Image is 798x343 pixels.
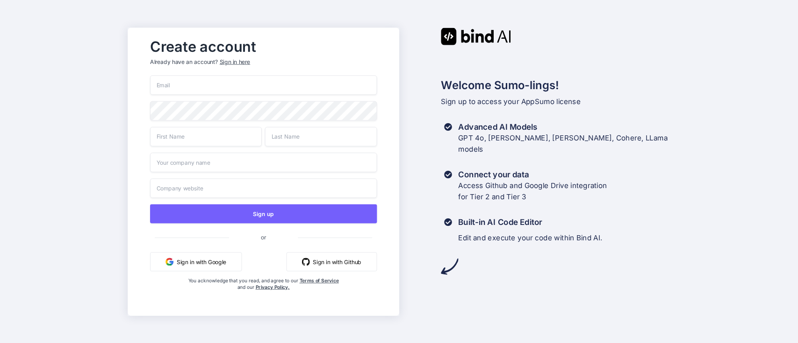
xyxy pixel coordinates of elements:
p: Sign up to access your AppSumo license [441,96,670,107]
img: github [302,258,309,266]
input: Your company name [150,153,377,172]
button: Sign in with Github [286,252,377,271]
a: Terms of Service [299,277,338,283]
img: arrow [441,258,458,275]
span: or [229,227,298,246]
a: Privacy Policy. [255,284,289,290]
button: Sign in with Google [150,252,242,271]
input: Email [150,75,377,95]
p: Already have an account? [150,58,377,66]
div: You acknowledge that you read, and agree to our and our [188,277,339,309]
h2: Welcome Sumo-lings! [441,77,670,93]
input: First Name [150,126,262,146]
h2: Create account [150,40,377,53]
p: Access Github and Google Drive integration for Tier 2 and Tier 3 [458,180,607,202]
h3: Advanced AI Models [458,121,668,133]
img: google [165,258,173,266]
div: Sign in here [219,58,250,66]
h3: Connect your data [458,169,607,180]
p: Edit and execute your code within Bind AI. [458,232,602,244]
button: Sign up [150,204,377,223]
p: GPT 4o, [PERSON_NAME], [PERSON_NAME], Cohere, LLama models [458,132,668,154]
img: Bind AI logo [441,28,511,45]
input: Company website [150,178,377,198]
h3: Built-in AI Code Editor [458,217,602,228]
input: Last Name [265,126,377,146]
